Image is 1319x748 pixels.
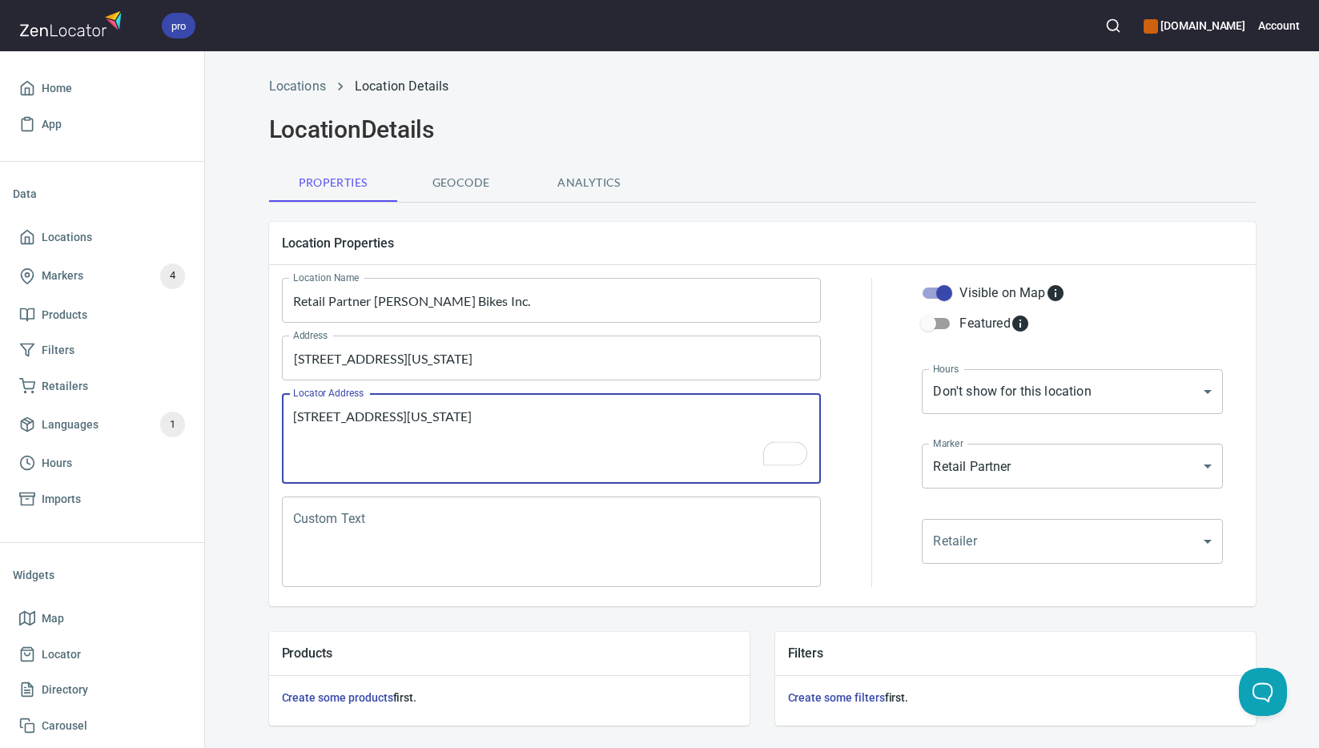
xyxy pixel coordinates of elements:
h2: Location Details [269,115,1256,144]
span: Languages [42,415,99,435]
span: Home [42,78,72,99]
a: Locations [269,78,326,94]
button: Account [1258,8,1300,43]
textarea: To enrich screen reader interactions, please activate Accessibility in Grammarly extension settings [293,408,810,469]
h5: Filters [788,645,1243,662]
span: Properties [279,173,388,193]
button: color-CE600E [1144,19,1158,34]
a: Markers4 [13,255,191,297]
div: Visible on Map [959,284,1064,303]
div: Don't show for this location [922,369,1223,414]
span: 1 [160,416,185,434]
span: Locator [42,645,81,665]
span: Analytics [535,173,644,193]
a: Carousel [13,708,191,744]
a: Location Details [355,78,448,94]
a: Hours [13,445,191,481]
span: Imports [42,489,81,509]
a: Home [13,70,191,107]
h6: first. [788,689,1243,706]
div: Featured [959,314,1029,333]
h5: Products [282,645,737,662]
span: Carousel [42,716,87,736]
a: Directory [13,672,191,708]
li: Data [13,175,191,213]
li: Widgets [13,556,191,594]
h5: Location Properties [282,235,1243,251]
span: Hours [42,453,72,473]
span: Locations [42,227,92,247]
a: Products [13,297,191,333]
iframe: Help Scout Beacon - Open [1239,668,1287,716]
a: Create some products [282,691,393,704]
a: Map [13,601,191,637]
div: Retail Partner [922,444,1223,489]
span: Retailers [42,376,88,396]
div: ​ [922,519,1223,564]
span: Filters [42,340,74,360]
img: zenlocator [19,6,127,41]
span: Directory [42,680,88,700]
a: Retailers [13,368,191,404]
span: pro [162,18,195,34]
span: Geocode [407,173,516,193]
h6: first. [282,689,737,706]
a: App [13,107,191,143]
svg: Whether the location is visible on the map. [1046,284,1065,303]
h6: [DOMAIN_NAME] [1144,17,1245,34]
a: Create some filters [788,691,885,704]
span: Products [42,305,87,325]
span: 4 [160,267,185,285]
span: Markers [42,266,83,286]
span: App [42,115,62,135]
h6: Account [1258,17,1300,34]
button: Search [1096,8,1131,43]
div: pro [162,13,195,38]
svg: Featured locations are moved to the top of the search results list. [1011,314,1030,333]
a: Locator [13,637,191,673]
div: Manage your apps [1144,8,1245,43]
a: Languages1 [13,404,191,445]
nav: breadcrumb [269,77,1256,96]
span: Map [42,609,64,629]
a: Imports [13,481,191,517]
a: Filters [13,332,191,368]
a: Locations [13,219,191,255]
